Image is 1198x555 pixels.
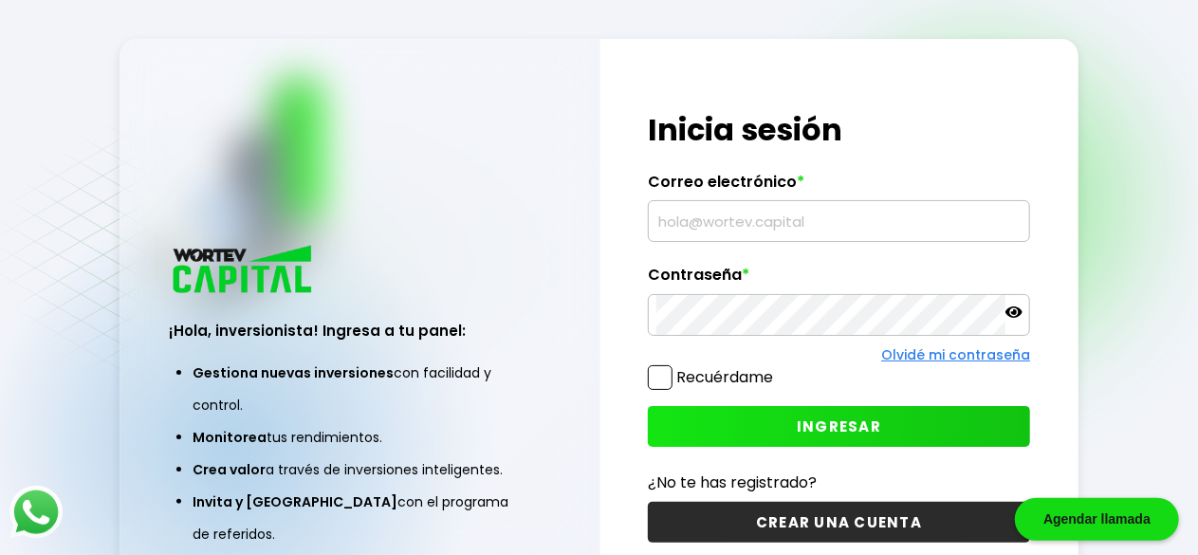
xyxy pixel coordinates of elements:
h3: ¡Hola, inversionista! Ingresa a tu panel: [169,320,551,342]
li: a través de inversiones inteligentes. [193,453,527,486]
li: con el programa de referidos. [193,486,527,550]
button: CREAR UNA CUENTA [648,502,1030,543]
span: Gestiona nuevas inversiones [193,363,394,382]
span: Monitorea [193,428,267,447]
label: Correo electrónico [648,173,1030,201]
p: ¿No te has registrado? [648,471,1030,494]
h1: Inicia sesión [648,107,1030,153]
div: Agendar llamada [1015,498,1179,541]
input: hola@wortev.capital [656,201,1022,241]
label: Recuérdame [676,366,773,388]
a: ¿No te has registrado?CREAR UNA CUENTA [648,471,1030,543]
span: Invita y [GEOGRAPHIC_DATA] [193,492,397,511]
li: tus rendimientos. [193,421,527,453]
button: INGRESAR [648,406,1030,447]
img: logo_wortev_capital [169,243,319,299]
span: Crea valor [193,460,266,479]
a: Olvidé mi contraseña [881,345,1030,364]
li: con facilidad y control. [193,357,527,421]
span: INGRESAR [797,416,881,436]
img: logos_whatsapp-icon.242b2217.svg [9,486,63,539]
label: Contraseña [648,266,1030,294]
